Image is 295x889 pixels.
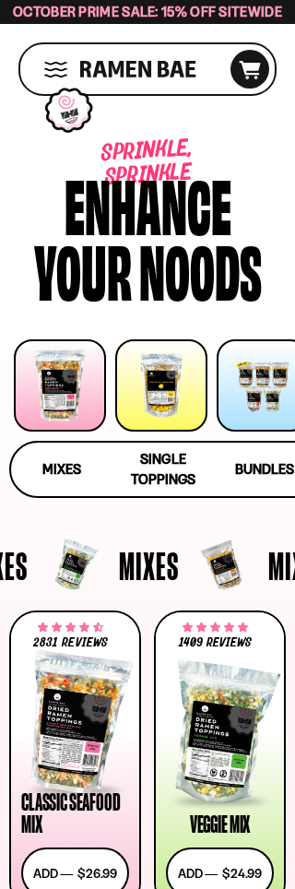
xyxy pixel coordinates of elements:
span: 4.76 stars [183,624,248,632]
a: Mixes [16,443,108,496]
a: Single Toppings [117,443,209,496]
span: Bundles [235,460,294,478]
span: 4.68 stars [38,624,103,632]
div: Enhance [65,172,231,237]
div: your [34,237,132,302]
div: Veggie Mix [190,813,250,836]
span: 1409 reviews [179,636,252,649]
div: Classic Seafood Mix [21,791,129,836]
span: 2831 reviews [33,636,107,649]
span: Mixes [42,460,81,478]
span: Mixes [119,546,179,585]
span: October Prime Sale: 15% off Sitewide [13,3,282,20]
button: Mobile Menu Trigger [43,62,68,77]
span: Single Toppings [131,450,195,488]
div: noods [139,237,262,302]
